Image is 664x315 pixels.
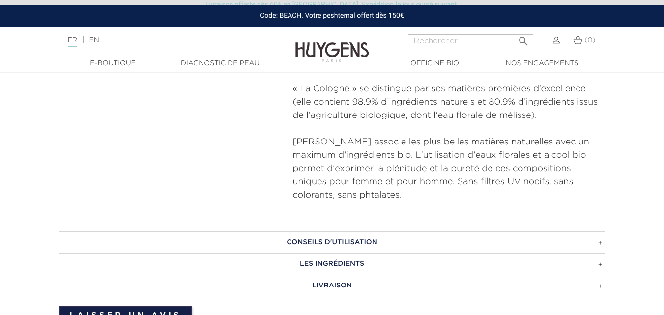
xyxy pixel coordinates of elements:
p: « La Cologne » se distingue par ses matières premières d’excellence (elle contient 98.9% d’ingréd... [293,83,605,122]
img: Huygens [295,26,369,64]
a: CONSEILS D'UTILISATION [59,231,605,253]
button:  [515,31,532,45]
a: EN [89,37,99,44]
a: LIVRAISON [59,275,605,296]
p: [PERSON_NAME] associe les plus belles matières naturelles avec un maximum d'ingrédients bio. L'ut... [293,136,605,202]
a: Nos engagements [493,58,591,69]
a: Officine Bio [386,58,484,69]
a: LES INGRÉDIENTS [59,253,605,275]
input: Rechercher [408,34,533,47]
i:  [518,32,529,44]
a: FR [68,37,77,47]
a: E-Boutique [64,58,162,69]
div: | [63,34,269,46]
span: (0) [584,37,595,44]
a: Diagnostic de peau [171,58,269,69]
